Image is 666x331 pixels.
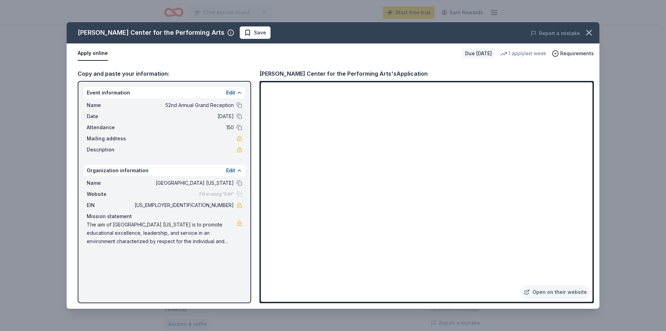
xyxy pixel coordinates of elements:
span: [GEOGRAPHIC_DATA] [US_STATE] [133,179,234,187]
div: [PERSON_NAME] Center for the Performing Arts [78,27,224,38]
button: Apply online [78,46,108,61]
div: Copy and paste your information: [78,69,251,78]
div: Due [DATE] [462,49,495,58]
button: Requirements [552,49,594,58]
span: Date [87,112,133,121]
span: [US_EMPLOYER_IDENTIFICATION_NUMBER] [133,201,234,209]
span: Description [87,146,133,154]
div: Event information [84,87,245,98]
button: Edit [226,89,235,97]
span: EIN [87,201,133,209]
span: Attendance [87,123,133,132]
span: 52nd Annual Grand Reception [133,101,234,109]
div: Mission statement [87,212,242,221]
span: Name [87,179,133,187]
span: Mailing address [87,134,133,143]
span: Fill in using "Edit" [199,191,234,197]
a: Open on their website [521,285,590,299]
span: Website [87,190,133,198]
button: Edit [226,166,235,175]
span: Save [254,28,266,37]
span: [DATE] [133,112,234,121]
span: Name [87,101,133,109]
span: Requirements [560,49,594,58]
div: [PERSON_NAME] Center for the Performing Arts's Application [259,69,428,78]
span: 150 [133,123,234,132]
button: Save [240,26,271,39]
div: 1 apply last week [500,49,546,58]
span: The aim of [GEOGRAPHIC_DATA] [US_STATE] is to promote educational excellence, leadership, and ser... [87,221,237,246]
button: Report a mistake [531,29,580,38]
div: Organization information [84,165,245,176]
